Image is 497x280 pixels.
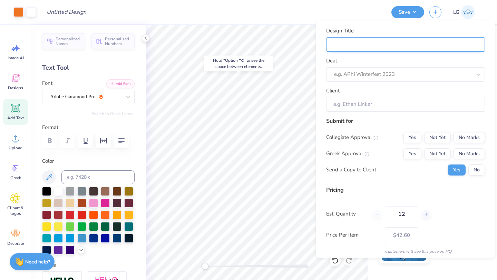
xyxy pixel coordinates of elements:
a: LG [450,5,478,19]
label: Format [42,123,135,131]
span: Clipart & logos [4,205,27,216]
label: Design Title [326,27,354,35]
div: Send a Copy to Client [326,166,376,174]
button: Not Yet [424,132,451,143]
div: Pricing [326,186,485,194]
label: Price Per Item [326,231,380,239]
button: No [468,164,485,175]
div: Customers will see this price on HQ. [326,248,485,254]
div: Text Tool [42,63,135,72]
button: Yes [403,148,421,159]
span: Image AI [8,55,24,61]
input: e.g. 7428 c [61,170,135,184]
div: Greek Approval [326,150,369,158]
strong: Need help? [25,259,50,265]
input: e.g. Ethan Linker [326,97,485,112]
span: LG [453,8,459,16]
button: No Marks [454,132,485,143]
button: Add Font [106,79,135,88]
label: Deal [326,57,337,65]
button: Personalized Numbers [91,33,135,49]
label: Client [326,87,340,94]
div: Submit for [326,117,485,125]
label: Color [42,157,135,165]
button: Yes [403,132,421,143]
input: Untitled Design [41,5,92,19]
span: Personalized Names [56,37,81,46]
span: Personalized Numbers [105,37,130,46]
button: No Marks [454,148,485,159]
span: Greek [10,175,21,181]
span: Decorate [7,241,24,246]
div: Collegiate Approval [326,133,378,141]
button: Personalized Names [42,33,85,49]
div: Accessibility label [202,263,208,270]
button: Not Yet [424,148,451,159]
span: Add Text [7,115,24,121]
button: Save [391,6,424,18]
img: Lijo George [461,5,475,19]
label: Font [42,79,52,87]
label: Est. Quantity [326,210,367,218]
input: – – [385,206,418,222]
button: Switch to Greek Letters [91,111,135,117]
button: Yes [448,164,466,175]
span: Upload [9,145,22,151]
span: Designs [8,85,23,91]
div: Hold “Option ⌥” to see the space between elements. [204,56,273,71]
